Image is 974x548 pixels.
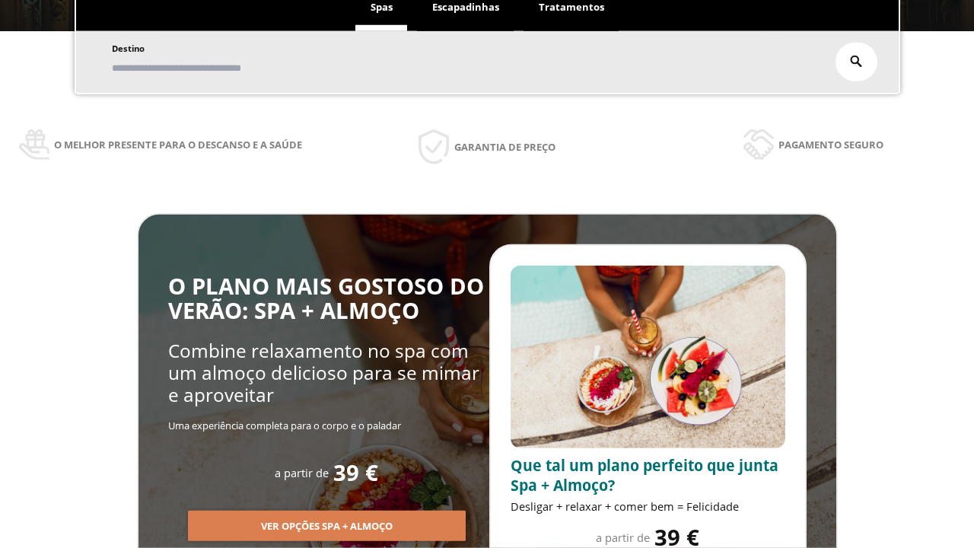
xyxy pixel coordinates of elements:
span: a partir de [596,530,650,545]
span: Ver opções Spa + Almoço [261,519,393,534]
img: promo-sprunch.ElVl7oUD.webp [511,266,785,449]
span: O melhor presente para o descanso e a saúde [54,136,302,153]
span: Pagamento seguro [778,136,883,153]
span: Combine relaxamento no spa com um almoço delicioso para se mimar e aproveitar [168,338,479,408]
span: Destino [112,43,145,54]
span: Desligar + relaxar + comer bem = Felicidade [511,499,739,514]
span: 39 € [333,460,378,486]
a: Ver opções Spa + Almoço [188,519,466,533]
button: Ver opções Spa + Almoço [188,511,466,541]
span: a partir de [275,465,329,480]
span: O PLANO MAIS GOSTOSO DO VERÃO: SPA + ALMOÇO [168,271,484,327]
span: Garantia de preço [454,139,555,155]
span: Uma experiência completa para o corpo e o paladar [168,419,401,432]
span: Que tal um plano perfeito que junta Spa + Almoço? [511,455,778,495]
